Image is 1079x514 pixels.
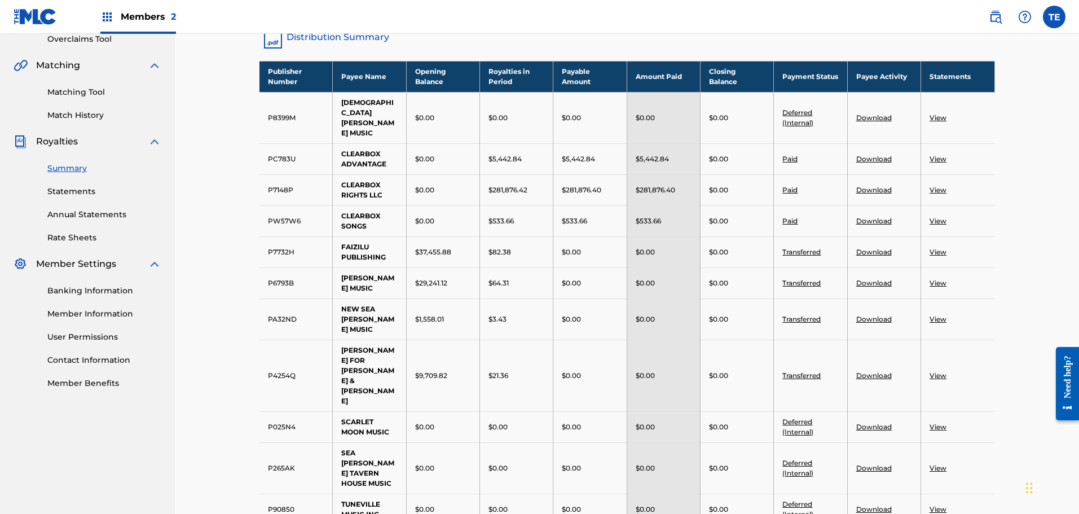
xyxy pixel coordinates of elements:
img: distribution-summary-pdf [259,24,287,51]
td: P025N4 [259,411,333,442]
a: Download [856,315,892,323]
p: $3.43 [488,314,507,324]
p: $1,558.01 [415,314,444,324]
a: Download [856,505,892,513]
td: P265AK [259,442,333,494]
a: View [930,464,946,472]
p: $0.00 [636,463,655,473]
a: Match History [47,109,161,121]
p: $0.00 [415,185,434,195]
a: Download [856,248,892,256]
a: Overclaims Tool [47,33,161,45]
p: $0.00 [636,371,655,381]
td: FAIZILU PUBLISHING [333,236,406,267]
p: $0.00 [488,422,508,432]
img: Member Settings [14,257,27,271]
p: $82.38 [488,247,511,257]
iframe: Chat Widget [1023,460,1079,514]
a: Statements [47,186,161,197]
p: $0.00 [636,422,655,432]
a: Paid [782,186,798,194]
a: Download [856,279,892,287]
a: View [930,217,946,225]
p: $0.00 [562,314,581,324]
th: Payment Status [774,61,847,92]
th: Payee Activity [847,61,921,92]
p: $0.00 [488,463,508,473]
p: $0.00 [415,154,434,164]
a: Paid [782,155,798,163]
span: Matching [36,59,80,72]
td: P8399M [259,92,333,143]
p: $0.00 [709,247,728,257]
p: $0.00 [562,371,581,381]
span: Member Settings [36,257,116,271]
p: $0.00 [709,216,728,226]
span: Members [121,10,176,23]
a: Download [856,371,892,380]
td: PW57W6 [259,205,333,236]
td: CLEARBOX ADVANTAGE [333,143,406,174]
td: CLEARBOX RIGHTS LLC [333,174,406,205]
p: $0.00 [709,185,728,195]
span: 2 [171,11,176,22]
p: $0.00 [709,422,728,432]
td: [PERSON_NAME] FOR [PERSON_NAME] & [PERSON_NAME] [333,340,406,411]
td: [DEMOGRAPHIC_DATA][PERSON_NAME] MUSIC [333,92,406,143]
a: Transferred [782,279,821,287]
a: Member Information [47,308,161,320]
p: $0.00 [562,278,581,288]
p: $0.00 [636,247,655,257]
p: $0.00 [709,314,728,324]
td: SCARLET MOON MUSIC [333,411,406,442]
p: $0.00 [709,371,728,381]
a: Transferred [782,315,821,323]
p: $0.00 [709,463,728,473]
div: Help [1014,6,1036,28]
p: $533.66 [562,216,587,226]
a: Paid [782,217,798,225]
a: Member Benefits [47,377,161,389]
span: Royalties [36,135,78,148]
p: $0.00 [636,278,655,288]
a: Rate Sheets [47,232,161,244]
a: Deferred (Internal) [782,418,813,436]
div: User Menu [1043,6,1065,28]
p: $0.00 [562,247,581,257]
img: expand [148,257,161,271]
a: Deferred (Internal) [782,459,813,477]
p: $0.00 [636,314,655,324]
p: $0.00 [415,422,434,432]
td: P6793B [259,267,333,298]
p: $0.00 [415,463,434,473]
p: $29,241.12 [415,278,447,288]
td: NEW SEA [PERSON_NAME] MUSIC [333,298,406,340]
img: Matching [14,59,28,72]
a: Transferred [782,248,821,256]
a: Summary [47,162,161,174]
a: Download [856,217,892,225]
td: [PERSON_NAME] MUSIC [333,267,406,298]
p: $21.36 [488,371,508,381]
img: expand [148,135,161,148]
p: $533.66 [488,216,514,226]
a: View [930,371,946,380]
th: Publisher Number [259,61,333,92]
a: Download [856,464,892,472]
p: $281,876.42 [488,185,527,195]
p: $5,442.84 [636,154,669,164]
p: $64.31 [488,278,509,288]
a: Download [856,186,892,194]
div: Drag [1026,471,1033,505]
th: Royalties in Period [480,61,553,92]
a: Download [856,113,892,122]
a: Matching Tool [47,86,161,98]
p: $281,876.40 [562,185,601,195]
p: $281,876.40 [636,185,675,195]
a: Public Search [984,6,1007,28]
td: PC783U [259,143,333,174]
th: Payee Name [333,61,406,92]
